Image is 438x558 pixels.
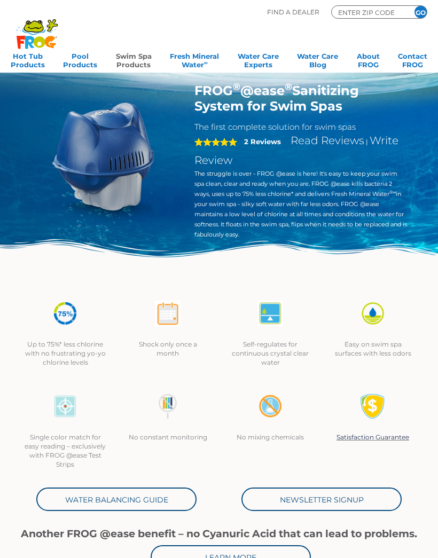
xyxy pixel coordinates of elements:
h1: FROG @ease Sanitizing System for Swim Spas [194,83,409,114]
p: Find A Dealer [267,5,319,19]
p: Easy on swim spa surfaces with less odors [332,340,413,358]
img: no-constant-monitoring1 [155,394,181,419]
h2: The first complete solution for swim spas [194,122,409,132]
strong: 2 Reviews [244,137,281,146]
span: | [366,138,368,146]
sup: ® [285,81,292,93]
sup: ®∞ [389,190,396,195]
p: No mixing chemicals [230,433,311,442]
p: Self-regulates for continuous crystal clear water [230,340,311,367]
a: Swim SpaProducts [116,49,152,70]
a: Read Reviews [291,134,364,147]
p: The struggle is over - FROG @ease is here! It's easy to keep your swim spa clean, clear and ready... [194,169,409,240]
a: Fresh MineralWater∞ [170,49,219,70]
img: Satisfaction Guarantee Icon [360,394,386,419]
a: Water CareBlog [297,49,338,70]
img: ss-@ease-hero.png [30,83,178,231]
p: Shock only once a month [127,340,208,358]
img: Frog Products Logo [11,5,64,49]
img: atease-icon-self-regulates [257,301,283,326]
a: Water CareExperts [238,49,279,70]
p: Single color match for easy reading – exclusively with FROG @ease Test Strips [25,433,106,469]
p: Up to 75%* less chlorine with no frustrating yo-yo chlorine levels [25,340,106,367]
a: Newsletter Signup [241,488,402,511]
a: ContactFROG [398,49,427,70]
img: atease-icon-shock-once [155,301,181,326]
a: PoolProducts [63,49,97,70]
img: icon-atease-color-match [52,394,78,419]
a: Water Balancing Guide [36,488,197,511]
sup: ® [233,81,240,93]
img: icon-atease-75percent-less [52,301,78,326]
a: Satisfaction Guarantee [337,433,409,441]
img: icon-atease-easy-on [360,301,386,326]
sup: ∞ [204,60,208,66]
p: No constant monitoring [127,433,208,442]
input: GO [414,6,427,18]
a: AboutFROG [357,49,380,70]
a: Hot TubProducts [11,49,45,70]
span: 5 [194,138,237,146]
h1: Another FROG @ease benefit – no Cyanuric Acid that can lead to problems. [14,528,424,540]
img: no-mixing1 [257,394,283,419]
